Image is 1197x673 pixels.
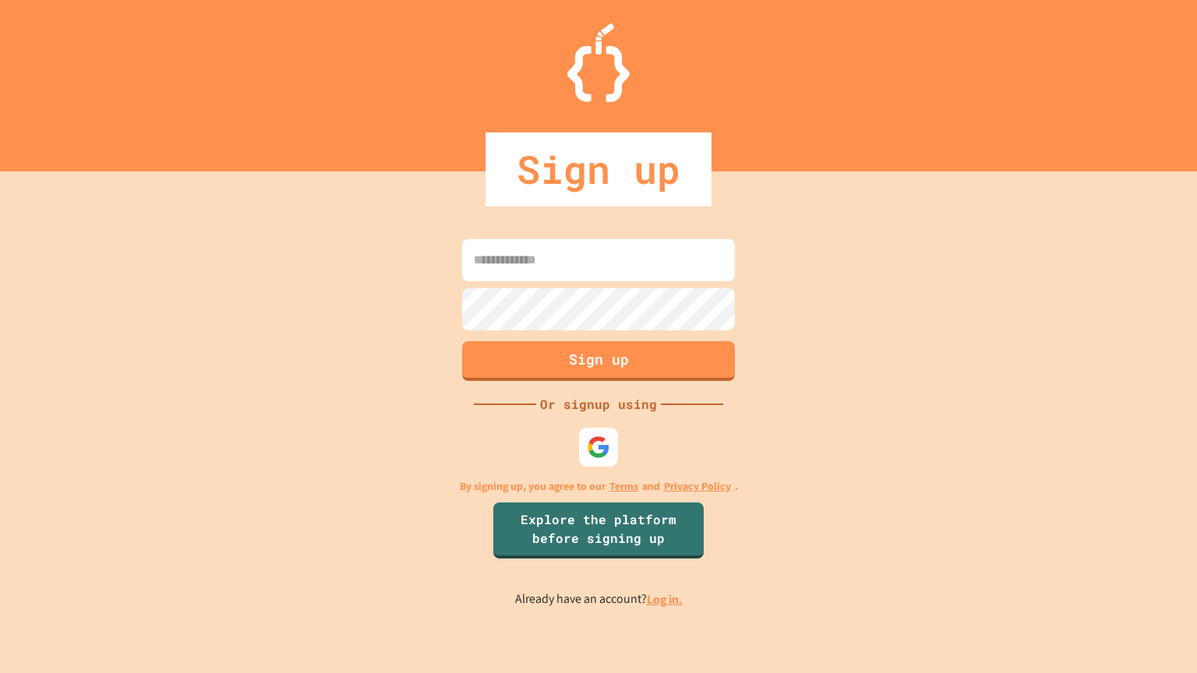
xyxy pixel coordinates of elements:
div: Or signup using [536,395,661,414]
div: Sign up [486,132,711,206]
a: Privacy Policy [664,478,731,495]
img: Logo.svg [567,23,630,102]
a: Explore the platform before signing up [493,502,704,558]
a: Terms [609,478,638,495]
p: By signing up, you agree to our and . [460,478,738,495]
a: Log in. [647,591,683,608]
p: Already have an account? [515,590,683,609]
button: Sign up [462,341,735,381]
img: google-icon.svg [587,435,610,459]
